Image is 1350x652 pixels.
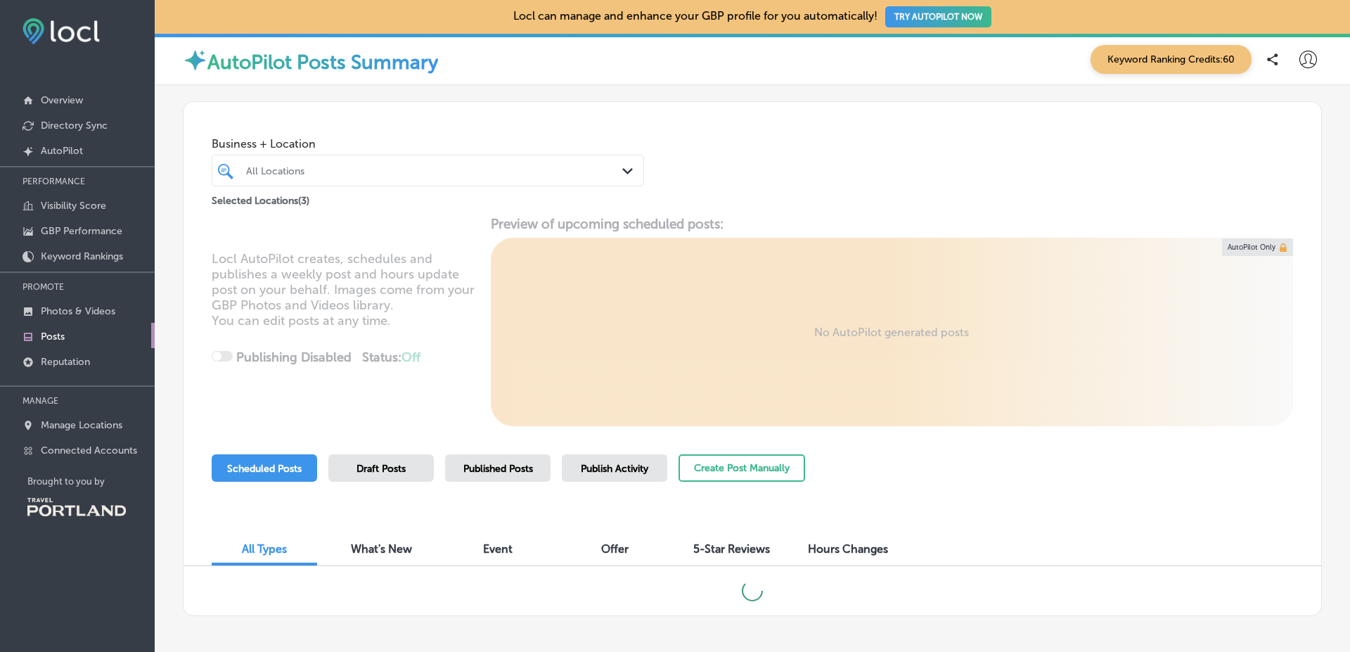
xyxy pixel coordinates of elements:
label: AutoPilot Posts Summary [207,51,438,74]
span: Hours Changes [808,542,888,556]
p: Selected Locations ( 3 ) [212,189,309,207]
p: Posts [41,331,65,343]
span: Publish Activity [581,463,648,475]
span: Scheduled Posts [227,463,302,475]
p: GBP Performance [41,225,122,237]
div: All Locations [246,165,624,177]
span: Keyword Ranking Credits: 60 [1091,45,1252,74]
span: Event [483,542,513,556]
img: Travel Portland [27,498,126,516]
p: AutoPilot [41,145,83,157]
p: Overview [41,94,83,106]
span: 5-Star Reviews [693,542,770,556]
p: Keyword Rankings [41,250,123,262]
span: What's New [351,542,412,556]
button: TRY AUTOPILOT NOW [885,6,991,27]
img: fda3e92497d09a02dc62c9cd864e3231.png [22,18,100,44]
p: Reputation [41,356,90,368]
span: Offer [601,542,629,556]
p: Brought to you by [27,476,155,487]
p: Directory Sync [41,120,108,132]
span: Business + Location [212,137,644,151]
p: Photos & Videos [41,305,115,317]
p: Connected Accounts [41,445,137,456]
button: Create Post Manually [679,454,805,482]
img: autopilot-icon [183,48,207,72]
p: Visibility Score [41,200,106,212]
span: All Types [242,542,287,556]
span: Draft Posts [356,463,406,475]
p: Manage Locations [41,419,122,431]
span: Published Posts [463,463,533,475]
